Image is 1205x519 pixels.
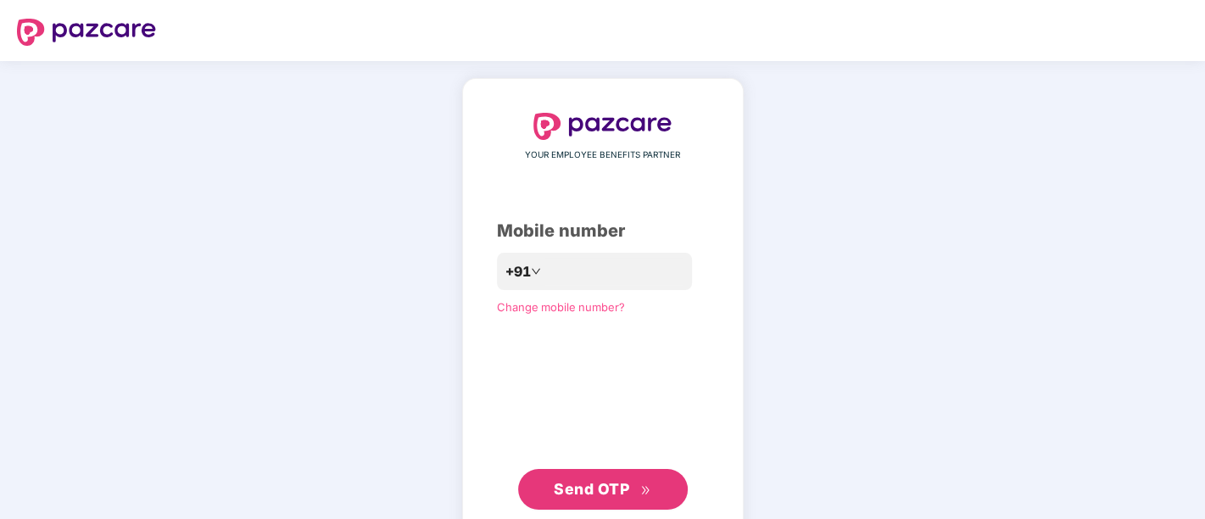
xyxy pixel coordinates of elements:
span: +91 [505,261,531,282]
span: double-right [640,485,651,496]
span: Send OTP [554,480,629,498]
a: Change mobile number? [497,300,625,314]
img: logo [533,113,672,140]
span: down [531,266,541,276]
span: YOUR EMPLOYEE BENEFITS PARTNER [525,148,680,162]
div: Mobile number [497,218,709,244]
button: Send OTPdouble-right [518,469,688,510]
img: logo [17,19,156,46]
